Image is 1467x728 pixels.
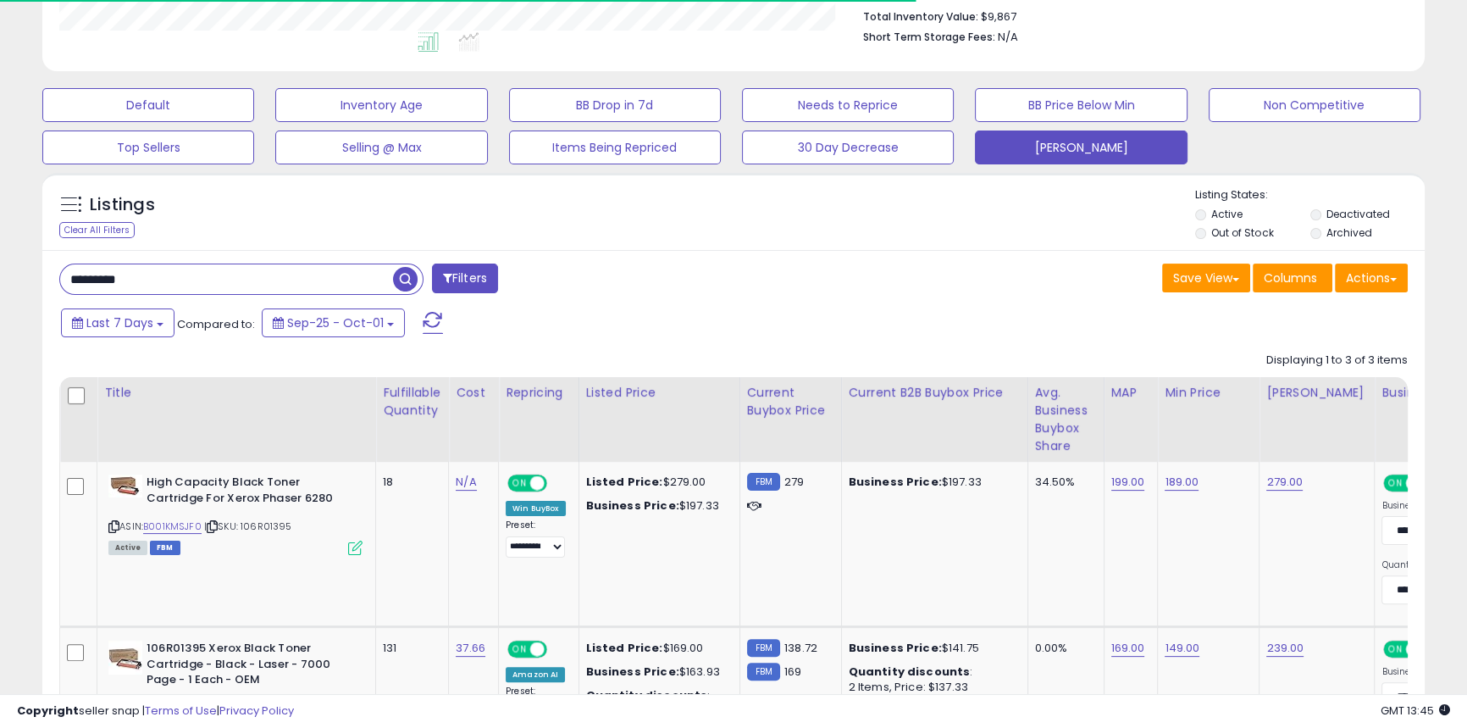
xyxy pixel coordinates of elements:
[456,640,485,657] a: 37.66
[742,88,954,122] button: Needs to Reprice
[432,264,498,293] button: Filters
[975,88,1187,122] button: BB Price Below Min
[586,497,679,514] b: Business Price:
[998,29,1018,45] span: N/A
[1211,207,1243,221] label: Active
[219,703,294,719] a: Privacy Policy
[61,308,174,337] button: Last 7 Days
[147,475,352,510] b: High Capacity Black Toner Cartridge For Xerox Phaser 6280
[90,193,155,217] h5: Listings
[1111,640,1145,657] a: 169.00
[1266,353,1408,369] div: Displaying 1 to 3 of 3 items
[1386,476,1407,491] span: ON
[383,475,435,490] div: 18
[506,384,572,402] div: Repricing
[1326,207,1390,221] label: Deactivated
[1253,264,1332,292] button: Columns
[1195,187,1425,203] p: Listing States:
[262,308,405,337] button: Sep-25 - Oct-01
[204,520,292,533] span: | SKU: 106R01395
[275,88,487,122] button: Inventory Age
[849,664,971,680] b: Quantity discounts
[1035,641,1091,656] div: 0.00%
[742,131,954,164] button: 30 Day Decrease
[17,703,294,720] div: seller snap | |
[586,664,727,680] div: $163.93
[1111,474,1145,491] a: 199.00
[104,384,368,402] div: Title
[108,541,147,555] span: All listings currently available for purchase on Amazon
[456,384,491,402] div: Cost
[863,5,1395,25] li: $9,867
[506,667,565,682] div: Amazon AI
[509,642,530,657] span: ON
[863,30,995,44] b: Short Term Storage Fees:
[1165,474,1199,491] a: 189.00
[849,664,1015,680] div: :
[863,9,978,24] b: Total Inventory Value:
[150,541,180,555] span: FBM
[975,131,1187,164] button: [PERSON_NAME]
[545,476,572,491] span: OFF
[1165,384,1252,402] div: Min Price
[506,520,566,558] div: Preset:
[1326,225,1372,240] label: Archived
[143,520,202,534] a: B001KMSJF0
[509,476,530,491] span: ON
[86,314,153,331] span: Last 7 Days
[1381,703,1450,719] span: 2025-10-9 13:45 GMT
[108,641,142,675] img: 41AuHF4jEEL._SL40_.jpg
[586,474,663,490] b: Listed Price:
[586,641,727,656] div: $169.00
[42,131,254,164] button: Top Sellers
[784,474,804,490] span: 279
[42,88,254,122] button: Default
[747,473,780,491] small: FBM
[509,88,721,122] button: BB Drop in 7d
[1165,640,1199,657] a: 149.00
[586,498,727,514] div: $197.33
[849,641,1015,656] div: $141.75
[586,384,733,402] div: Listed Price
[17,703,79,719] strong: Copyright
[1335,264,1408,292] button: Actions
[383,641,435,656] div: 131
[1111,384,1151,402] div: MAP
[1264,270,1317,286] span: Columns
[145,703,217,719] a: Terms of Use
[147,641,352,692] b: 106R01395 Xerox Black Toner Cartridge - Black - Laser - 7000 Page - 1 Each - OEM
[509,131,721,164] button: Items Being Repriced
[849,384,1021,402] div: Current B2B Buybox Price
[784,664,801,680] span: 169
[1386,642,1407,657] span: ON
[849,474,942,490] b: Business Price:
[456,474,476,491] a: N/A
[59,222,135,238] div: Clear All Filters
[849,475,1015,490] div: $197.33
[747,384,834,420] div: Current Buybox Price
[784,640,817,656] span: 138.72
[108,475,363,553] div: ASIN:
[586,475,727,490] div: $279.00
[177,316,255,332] span: Compared to:
[383,384,441,420] div: Fulfillable Quantity
[1266,640,1304,657] a: 239.00
[849,640,942,656] b: Business Price:
[108,475,142,497] img: 41UFjhW97sL._SL40_.jpg
[1211,225,1273,240] label: Out of Stock
[1209,88,1420,122] button: Non Competitive
[1162,264,1250,292] button: Save View
[586,640,663,656] b: Listed Price:
[1266,474,1303,491] a: 279.00
[275,131,487,164] button: Selling @ Max
[545,642,572,657] span: OFF
[1035,475,1091,490] div: 34.50%
[1035,384,1097,455] div: Avg. Business Buybox Share
[287,314,384,331] span: Sep-25 - Oct-01
[586,664,679,680] b: Business Price:
[747,663,780,681] small: FBM
[506,501,566,516] div: Win BuyBox
[747,639,780,657] small: FBM
[1266,384,1367,402] div: [PERSON_NAME]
